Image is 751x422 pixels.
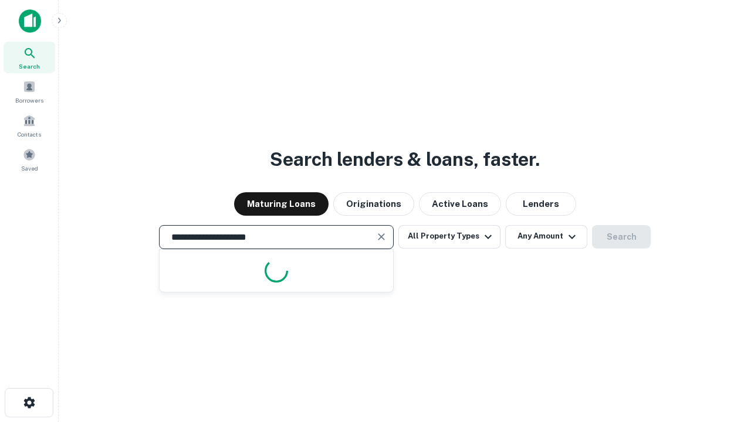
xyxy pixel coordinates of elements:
[15,96,43,105] span: Borrowers
[4,42,55,73] a: Search
[4,76,55,107] a: Borrowers
[506,192,576,216] button: Lenders
[234,192,329,216] button: Maturing Loans
[373,229,390,245] button: Clear
[18,130,41,139] span: Contacts
[4,110,55,141] a: Contacts
[21,164,38,173] span: Saved
[333,192,414,216] button: Originations
[270,145,540,173] h3: Search lenders & loans, faster.
[692,328,751,384] iframe: Chat Widget
[505,225,587,249] button: Any Amount
[19,9,41,33] img: capitalize-icon.png
[419,192,501,216] button: Active Loans
[4,144,55,175] a: Saved
[398,225,500,249] button: All Property Types
[19,62,40,71] span: Search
